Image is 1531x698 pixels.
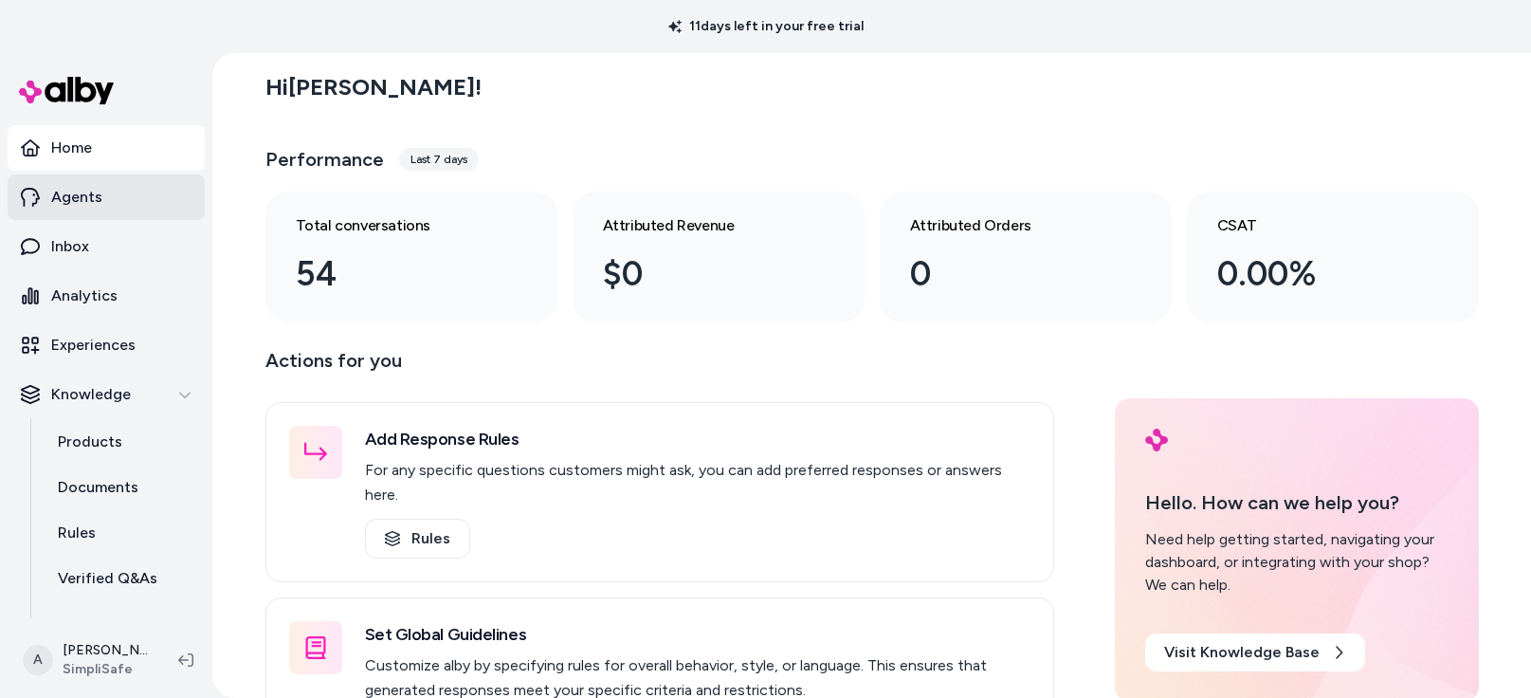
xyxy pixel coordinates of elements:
span: SimpliSafe [63,660,148,679]
a: Home [8,125,205,171]
div: 54 [296,248,497,300]
a: Attributed Orders 0 [880,192,1172,322]
a: Inbox [8,224,205,269]
p: Experiences [51,334,136,357]
div: $0 [603,248,804,300]
h3: Set Global Guidelines [365,621,1030,648]
h3: Performance [265,146,384,173]
p: Documents [58,476,138,499]
a: Experiences [8,322,205,368]
div: Need help getting started, navigating your dashboard, or integrating with your shop? We can help. [1145,528,1449,597]
a: Documents [39,465,205,510]
p: Inbox [51,235,89,258]
p: Products [58,431,122,453]
button: A[PERSON_NAME]SimpliSafe [11,630,163,690]
h3: CSAT [1217,214,1418,237]
p: Agents [51,186,102,209]
p: [PERSON_NAME] [63,641,148,660]
p: Rules [58,522,96,544]
h3: Total conversations [296,214,497,237]
p: Hello. How can we help you? [1145,488,1449,517]
h3: Add Response Rules [365,426,1030,452]
a: Total conversations 54 [265,192,557,322]
p: Verified Q&As [58,567,157,590]
a: CSAT 0.00% [1187,192,1479,322]
a: Rules [365,519,470,559]
a: Visit Knowledge Base [1145,634,1365,671]
a: Analytics [8,273,205,319]
a: Reviews [39,601,205,647]
div: Last 7 days [399,148,479,171]
p: Actions for you [265,345,1054,391]
a: Agents [8,174,205,220]
div: 0 [910,248,1111,300]
img: alby Logo [19,77,114,104]
p: Knowledge [51,383,131,406]
a: Verified Q&As [39,556,205,601]
p: 11 days left in your free trial [657,17,875,36]
h3: Attributed Orders [910,214,1111,237]
h2: Hi [PERSON_NAME] ! [265,73,482,101]
a: Attributed Revenue $0 [573,192,865,322]
img: alby Logo [1145,429,1168,451]
h3: Attributed Revenue [603,214,804,237]
p: Home [51,137,92,159]
p: Reviews [58,613,116,635]
button: Knowledge [8,372,205,417]
span: A [23,645,53,675]
p: For any specific questions customers might ask, you can add preferred responses or answers here. [365,458,1030,507]
a: Rules [39,510,205,556]
p: Analytics [51,285,118,307]
div: 0.00% [1217,248,1418,300]
a: Products [39,419,205,465]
